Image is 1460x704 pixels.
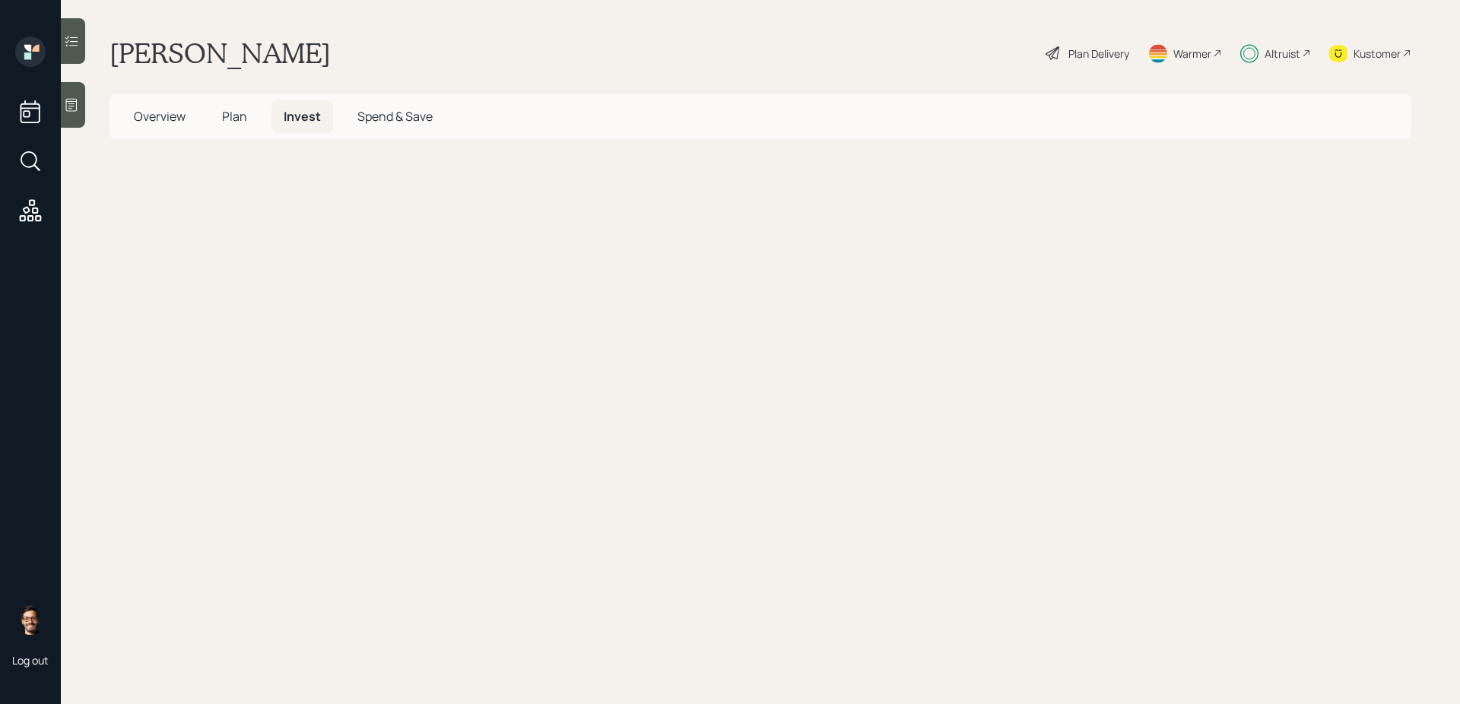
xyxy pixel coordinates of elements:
h1: [PERSON_NAME] [109,36,331,70]
div: Warmer [1173,46,1211,62]
div: Kustomer [1354,46,1401,62]
img: sami-boghos-headshot.png [15,604,46,635]
div: Log out [12,653,49,668]
span: Plan [222,108,247,125]
div: Altruist [1265,46,1300,62]
span: Spend & Save [357,108,433,125]
span: Invest [284,108,321,125]
span: Overview [134,108,186,125]
div: Plan Delivery [1068,46,1129,62]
